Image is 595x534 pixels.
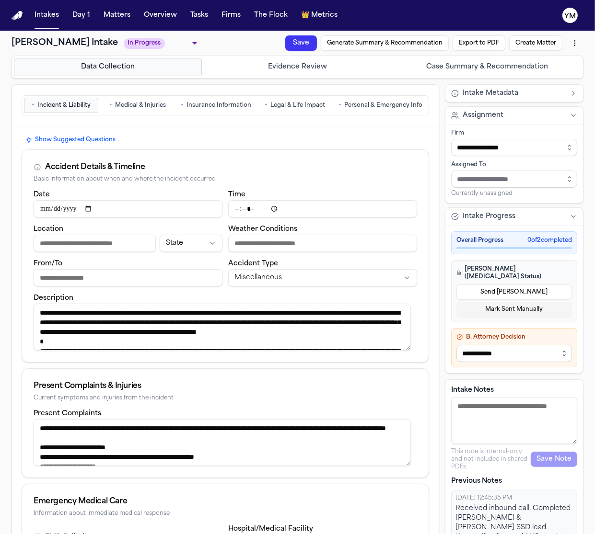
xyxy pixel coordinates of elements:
div: [DATE] 12:45:35 PM [455,494,573,502]
span: • [109,101,112,110]
span: • [181,101,184,110]
span: Intake Metadata [463,89,518,98]
button: Go to Medical & Injuries [100,98,175,113]
button: Intake Progress [445,208,583,225]
button: Day 1 [69,7,94,24]
div: Accident Details & Timeline [45,161,145,173]
input: Incident time [228,200,417,217]
div: Present Complaints & Injuries [34,380,417,392]
textarea: Present complaints [34,419,411,466]
span: Overall Progress [456,237,503,244]
span: • [338,101,341,110]
label: Description [34,295,73,302]
label: Intake Notes [451,386,577,395]
input: Select firm [451,139,577,156]
a: Home [12,11,23,20]
span: Legal & Life Impact [270,102,325,109]
button: Send [PERSON_NAME] [456,284,572,300]
label: From/To [34,260,62,267]
button: Generate Summary & Recommendation [321,35,449,51]
button: Go to Incident & Liability [24,98,98,113]
button: Go to Personal & Emergency Info [334,98,427,113]
div: Current symptoms and injuries from the incident [34,395,417,402]
span: • [32,101,35,110]
input: From/To destination [34,269,222,286]
button: Intake Metadata [445,85,583,102]
span: In Progress [124,38,165,49]
label: Time [228,191,245,198]
label: Hospital/Medical Facility [228,525,313,533]
span: Intake Progress [463,212,515,221]
h4: B. Attorney Decision [456,333,572,341]
span: Insurance Information [187,102,252,109]
button: Show Suggested Questions [22,134,119,146]
div: Assigned To [451,161,577,169]
nav: Intake steps [14,58,581,76]
button: crownMetrics [297,7,341,24]
button: Go to Legal & Life Impact [258,98,332,113]
div: Information about immediate medical response [34,510,417,517]
span: 0 of 2 completed [527,237,572,244]
input: Incident location [34,235,156,252]
button: Go to Case Summary & Recommendation step [393,58,581,76]
label: Location [34,226,63,233]
button: More actions [566,34,583,52]
span: Currently unassigned [451,190,513,197]
textarea: Intake notes [451,397,577,444]
span: Incident & Liability [37,102,91,109]
input: Assign to staff member [451,170,577,188]
button: Create Matter [509,35,562,51]
button: Assignment [445,107,583,124]
img: Finch Logo [12,11,23,20]
button: Intakes [31,7,63,24]
button: Tasks [187,7,212,24]
input: Weather conditions [228,235,417,252]
span: • [265,101,268,110]
button: Go to Evidence Review step [204,58,392,76]
div: Update intake status [124,36,200,50]
label: Weather Conditions [228,226,297,233]
label: Present Complaints [34,410,101,417]
button: Firms [218,7,245,24]
div: Firm [451,129,577,137]
h4: [PERSON_NAME] ([MEDICAL_DATA] Status) [456,265,572,281]
button: Incident state [160,235,222,252]
label: Date [34,191,50,198]
button: Export to PDF [453,35,505,51]
span: Medical & Injuries [115,102,166,109]
input: Incident date [34,200,222,217]
button: Matters [100,7,134,24]
div: Basic information about when and where the incident occurred [34,176,417,183]
div: Emergency Medical Care [34,496,417,507]
button: Go to Insurance Information [177,98,256,113]
span: Assignment [463,111,503,120]
button: Go to Data Collection step [14,58,202,76]
p: Previous Notes [451,477,577,486]
textarea: Incident description [34,304,411,351]
button: Overview [140,7,181,24]
button: Save [285,35,317,51]
span: Personal & Emergency Info [344,102,422,109]
button: The Flock [250,7,292,24]
button: Mark Sent Manually [456,302,572,317]
p: This note is internal-only and not included in shared PDFs. [451,448,531,471]
label: Accident Type [228,260,278,267]
h1: [PERSON_NAME] Intake [12,36,118,50]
